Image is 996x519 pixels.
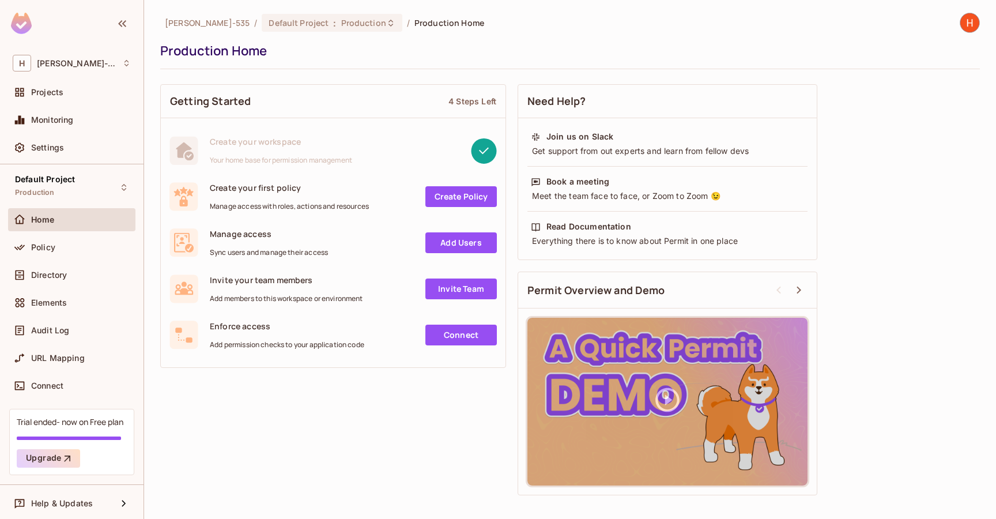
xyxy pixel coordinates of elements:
[254,17,257,28] li: /
[31,215,55,224] span: Home
[210,248,328,257] span: Sync users and manage their access
[37,59,116,68] span: Workspace: Himanshu-535
[15,188,55,197] span: Production
[11,13,32,34] img: SReyMgAAAABJRU5ErkJggg==
[31,298,67,307] span: Elements
[31,381,63,390] span: Connect
[425,325,497,345] a: Connect
[31,499,93,508] span: Help & Updates
[414,17,484,28] span: Production Home
[210,228,328,239] span: Manage access
[425,279,497,299] a: Invite Team
[333,18,337,28] span: :
[160,42,974,59] div: Production Home
[31,353,85,363] span: URL Mapping
[31,88,63,97] span: Projects
[210,321,364,332] span: Enforce access
[425,232,497,253] a: Add Users
[546,221,631,232] div: Read Documentation
[407,17,410,28] li: /
[31,115,74,125] span: Monitoring
[210,340,364,349] span: Add permission checks to your application code
[210,294,363,303] span: Add members to this workspace or environment
[960,13,979,32] img: Himanshu Sharma
[546,131,613,142] div: Join us on Slack
[31,143,64,152] span: Settings
[531,190,804,202] div: Meet the team face to face, or Zoom to Zoom 😉
[210,202,369,211] span: Manage access with roles, actions and resources
[31,270,67,280] span: Directory
[17,416,123,427] div: Trial ended- now on Free plan
[210,274,363,285] span: Invite your team members
[165,17,250,28] span: the active workspace
[210,182,369,193] span: Create your first policy
[531,235,804,247] div: Everything there is to know about Permit in one place
[210,156,352,165] span: Your home base for permission management
[425,186,497,207] a: Create Policy
[31,243,55,252] span: Policy
[31,326,69,335] span: Audit Log
[15,175,75,184] span: Default Project
[17,449,80,468] button: Upgrade
[13,55,31,72] span: H
[527,283,665,298] span: Permit Overview and Demo
[546,176,609,187] div: Book a meeting
[170,94,251,108] span: Getting Started
[527,94,586,108] span: Need Help?
[269,17,329,28] span: Default Project
[531,145,804,157] div: Get support from out experts and learn from fellow devs
[210,136,352,147] span: Create your workspace
[448,96,496,107] div: 4 Steps Left
[341,17,386,28] span: Production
